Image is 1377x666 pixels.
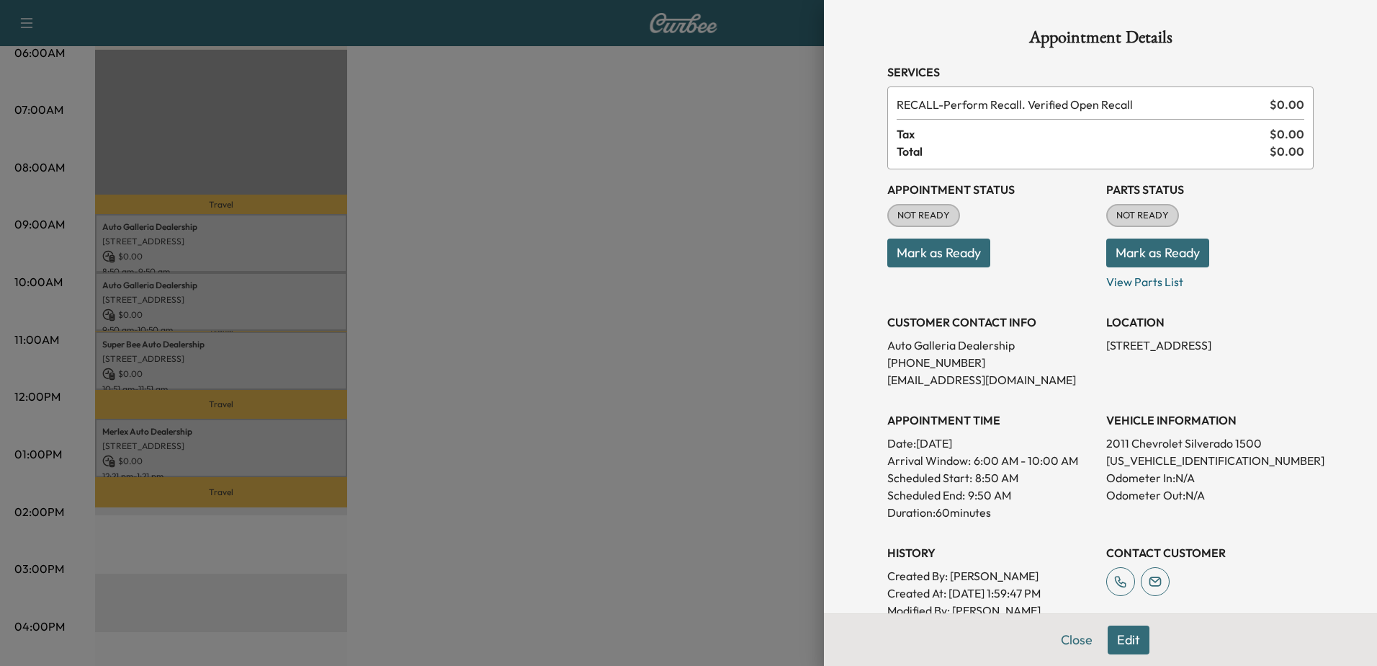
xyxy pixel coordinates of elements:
[887,371,1095,388] p: [EMAIL_ADDRESS][DOMAIN_NAME]
[1106,314,1314,331] h3: LOCATION
[889,208,959,223] span: NOT READY
[1270,96,1304,113] span: $ 0.00
[1270,125,1304,143] span: $ 0.00
[887,504,1095,521] p: Duration: 60 minutes
[1106,412,1314,429] h3: VEHICLE INFORMATION
[1106,267,1314,290] p: View Parts List
[897,143,1270,160] span: Total
[1106,544,1314,561] h3: CONTACT CUSTOMER
[887,585,1095,602] p: Created At : [DATE] 1:59:47 PM
[887,544,1095,561] h3: History
[1106,181,1314,198] h3: Parts Status
[887,239,990,267] button: Mark as Ready
[887,181,1095,198] h3: Appointment Status
[1106,435,1314,452] p: 2011 Chevrolet Silverado 1500
[1106,452,1314,469] p: [US_VEHICLE_IDENTIFICATION_NUMBER]
[887,567,1095,585] p: Created By : [PERSON_NAME]
[887,29,1314,52] h1: Appointment Details
[887,314,1095,331] h3: CUSTOMER CONTACT INFO
[887,354,1095,371] p: [PHONE_NUMBER]
[974,452,1078,469] span: 6:00 AM - 10:00 AM
[1106,337,1314,354] p: [STREET_ADDRESS]
[897,125,1270,143] span: Tax
[887,412,1095,429] h3: APPOINTMENT TIME
[1051,626,1102,654] button: Close
[887,487,965,504] p: Scheduled End:
[887,63,1314,81] h3: Services
[1108,626,1149,654] button: Edit
[1106,239,1209,267] button: Mark as Ready
[1106,487,1314,504] p: Odometer Out: N/A
[887,435,1095,452] p: Date: [DATE]
[897,96,1264,113] span: Perform Recall. Verified Open Recall
[887,452,1095,469] p: Arrival Window:
[887,337,1095,354] p: Auto Galleria Dealership
[1106,469,1314,487] p: Odometer In: N/A
[1270,143,1304,160] span: $ 0.00
[887,602,1095,619] p: Modified By : [PERSON_NAME]
[975,469,1018,487] p: 8:50 AM
[887,469,972,487] p: Scheduled Start:
[1108,208,1178,223] span: NOT READY
[968,487,1011,504] p: 9:50 AM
